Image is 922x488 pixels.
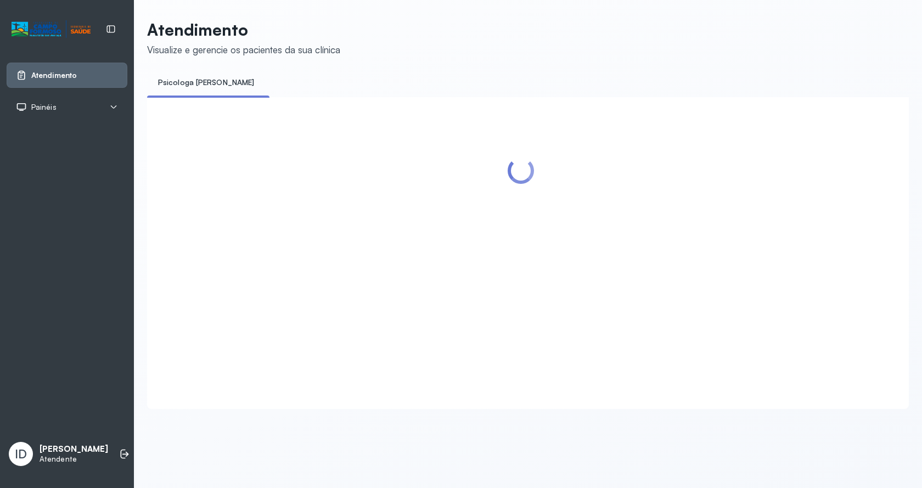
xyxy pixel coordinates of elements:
div: Visualize e gerencie os pacientes da sua clínica [147,44,340,55]
span: Painéis [31,103,57,112]
p: Atendente [40,455,108,464]
a: Psicologa [PERSON_NAME] [147,74,265,92]
span: Atendimento [31,71,77,80]
img: Logotipo do estabelecimento [12,20,91,38]
p: Atendimento [147,20,340,40]
p: [PERSON_NAME] [40,444,108,455]
a: Atendimento [16,70,118,81]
